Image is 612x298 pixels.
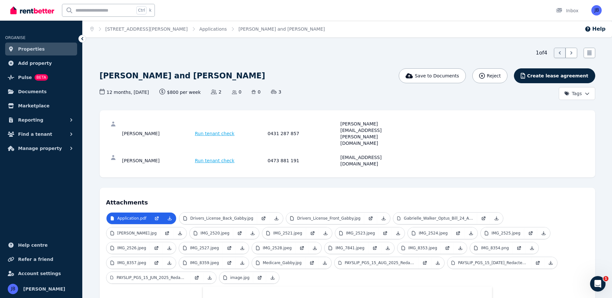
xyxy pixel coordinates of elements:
button: Help [585,25,606,33]
div: [EMAIL_ADDRESS][DOMAIN_NAME] [340,154,411,167]
a: Open in new Tab [253,272,266,283]
a: Download Attachment [163,257,176,269]
a: PAYSLIP_PGS_15_[DATE]_Redacted.pdf [447,257,531,269]
span: 2 [211,89,221,95]
a: Open in new Tab [296,242,308,254]
a: IMG_2524.jpeg [408,227,452,239]
p: PAYSLIP_PGS_15_[DATE]_Redacted.pdf [458,260,527,265]
button: Find a tenant [5,128,77,141]
a: Gabrielle_Walker_Optus_Bill_24_Aug.pdf [393,213,477,224]
a: Open in new Tab [150,257,163,269]
a: Open in new Tab [418,257,431,269]
span: Pulse [18,74,32,81]
img: JACQUELINE BARRY [8,284,18,294]
span: [PERSON_NAME] and [PERSON_NAME] [238,26,325,32]
p: IMG_8359.jpeg [190,260,219,265]
span: Refer a friend [18,255,53,263]
a: Open in new Tab [190,272,203,283]
span: Ctrl [136,6,146,15]
a: IMG_8353.jpeg [397,242,441,254]
a: Download Attachment [431,257,444,269]
div: [PERSON_NAME] [122,121,193,146]
a: PAYSLIP_PGS_15_JUN_2025_Redacted.pdf [106,272,190,283]
p: IMG_7841.jpeg [336,245,365,251]
div: Inbox [556,7,578,14]
a: Drivers_License_Front_Gabby.jpg [286,213,364,224]
p: PAYSLIP_PGS_15_JUN_2025_Redacted.pdf [116,275,186,280]
p: IMG_2524.jpeg [419,231,448,236]
span: $800 per week [159,89,201,95]
span: ORGANISE [5,35,25,40]
a: Medicare_Gabby.jpg [252,257,306,269]
a: Download Attachment [454,242,467,254]
h1: [PERSON_NAME] and [PERSON_NAME] [100,71,265,81]
h4: Attachments [106,194,589,207]
p: Drivers_License_Front_Gabby.jpg [297,216,360,221]
a: Open in new Tab [223,242,236,254]
span: Find a tenant [18,130,52,138]
a: Open in new Tab [364,213,377,224]
a: IMG_8354.png [470,242,513,254]
a: Download Attachment [465,227,477,239]
a: Download Attachment [236,242,249,254]
a: Open in new Tab [477,213,490,224]
a: [PERSON_NAME].jpg [106,227,161,239]
a: IMG_2527.jpeg [179,242,223,254]
a: Open in new Tab [452,227,465,239]
button: Manage property [5,142,77,155]
a: Open in new Tab [513,242,526,254]
a: Add property [5,57,77,70]
a: Download Attachment [318,257,331,269]
a: Download Attachment [319,227,332,239]
a: [STREET_ADDRESS][PERSON_NAME] [105,26,188,32]
a: Open in new Tab [233,227,246,239]
span: [PERSON_NAME] [23,285,65,293]
a: Download Attachment [544,257,557,269]
p: Gabrielle_Walker_Optus_Bill_24_Aug.pdf [404,216,474,221]
div: 0473 881 191 [268,154,339,167]
span: 0 [232,89,242,95]
a: Open in new Tab [257,213,270,224]
button: Save to Documents [399,68,466,83]
a: Account settings [5,267,77,280]
button: Create lease agreement [514,68,595,83]
a: Application.pdf [106,213,150,224]
a: PAYSLIP_PGS_15_AUG_2025_Redacted.pdf [335,257,418,269]
a: Open in new Tab [379,227,392,239]
span: 3 [271,89,281,95]
button: Reporting [5,114,77,126]
img: RentBetter [10,5,54,15]
a: IMG_2520.jpeg [190,227,234,239]
a: Download Attachment [308,242,321,254]
a: IMG_2528.jpeg [252,242,296,254]
a: IMG_2526.jpeg [106,242,150,254]
span: Save to Documents [415,73,459,79]
span: 0 [252,89,260,95]
p: Medicare_Gabby.jpg [263,260,302,265]
a: Open in new Tab [524,227,537,239]
a: image.jpg [219,272,254,283]
a: Open in new Tab [223,257,236,269]
div: [PERSON_NAME][EMAIL_ADDRESS][PERSON_NAME][DOMAIN_NAME] [340,121,411,146]
nav: Breadcrumb [83,21,333,37]
iframe: Intercom live chat [590,276,606,292]
a: Applications [199,26,227,32]
p: IMG_8357.jpeg [117,260,146,265]
a: Download Attachment [174,227,186,239]
a: IMG_8357.jpeg [106,257,150,269]
p: PAYSLIP_PGS_15_AUG_2025_Redacted.pdf [345,260,415,265]
a: IMG_2525.jpeg [481,227,525,239]
a: PulseBETA [5,71,77,84]
a: Download Attachment [537,227,550,239]
a: IMG_2523.jpeg [335,227,379,239]
p: IMG_2521.jpeg [273,231,302,236]
a: Open in new Tab [531,257,544,269]
span: Add property [18,59,52,67]
span: Help centre [18,241,48,249]
p: Application.pdf [117,216,146,221]
p: IMG_2527.jpeg [190,245,219,251]
p: IMG_8354.png [481,245,509,251]
button: Reject [472,68,507,83]
p: Drivers_License_Back_Gabby.jpg [190,216,253,221]
a: Refer a friend [5,253,77,266]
